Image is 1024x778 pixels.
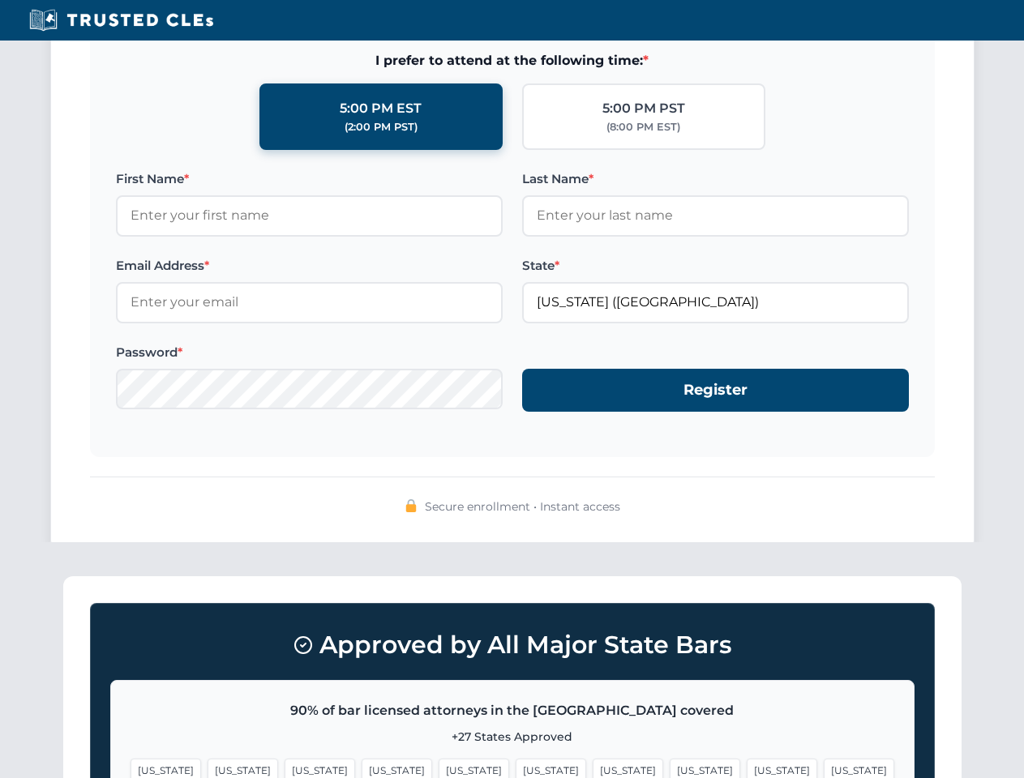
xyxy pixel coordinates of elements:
[116,50,909,71] span: I prefer to attend at the following time:
[522,195,909,236] input: Enter your last name
[345,119,418,135] div: (2:00 PM PST)
[606,119,680,135] div: (8:00 PM EST)
[24,8,218,32] img: Trusted CLEs
[340,98,422,119] div: 5:00 PM EST
[602,98,685,119] div: 5:00 PM PST
[522,282,909,323] input: Florida (FL)
[522,256,909,276] label: State
[110,623,915,667] h3: Approved by All Major State Bars
[116,195,503,236] input: Enter your first name
[425,498,620,515] span: Secure enrollment • Instant access
[116,169,503,189] label: First Name
[116,343,503,362] label: Password
[522,169,909,189] label: Last Name
[405,499,418,512] img: 🔒
[522,369,909,412] button: Register
[116,256,503,276] label: Email Address
[116,282,503,323] input: Enter your email
[131,728,894,746] p: +27 States Approved
[131,700,894,721] p: 90% of bar licensed attorneys in the [GEOGRAPHIC_DATA] covered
